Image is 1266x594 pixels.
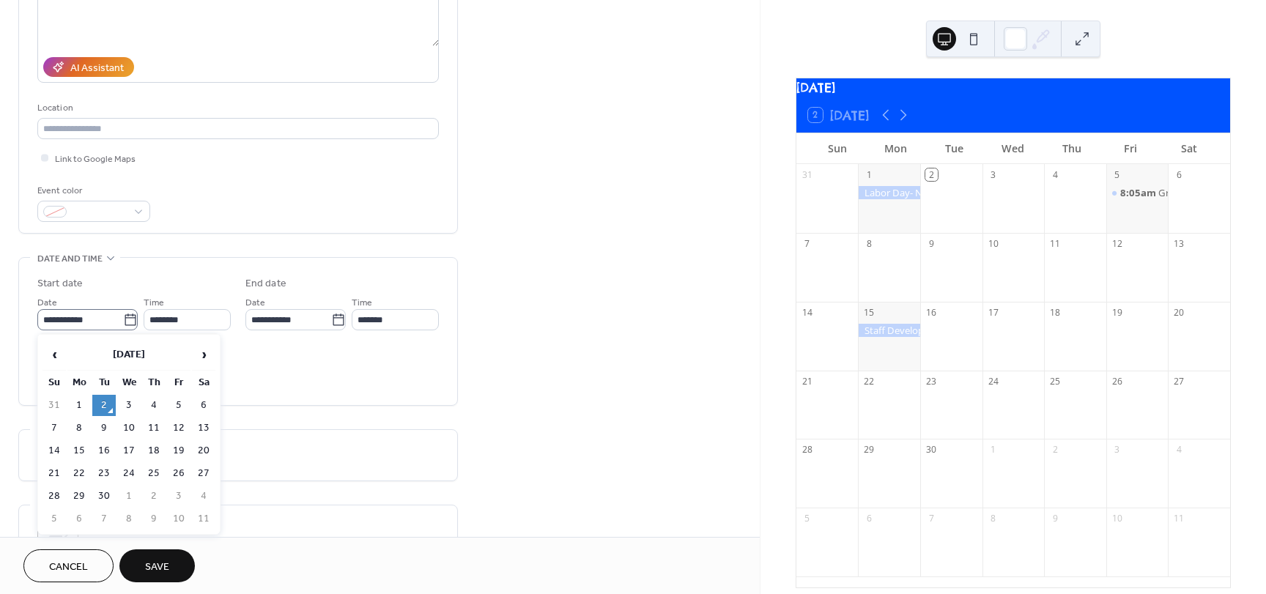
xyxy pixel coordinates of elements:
[1173,168,1185,181] div: 6
[192,508,215,530] td: 11
[1173,375,1185,387] div: 27
[1049,444,1062,456] div: 2
[167,417,190,439] td: 12
[863,444,876,456] div: 29
[167,372,190,393] th: Fr
[117,395,141,416] td: 3
[987,375,999,387] div: 24
[858,324,920,337] div: Staff Development Day (No School for Students)
[1111,237,1123,250] div: 12
[117,508,141,530] td: 8
[1173,237,1185,250] div: 13
[167,395,190,416] td: 5
[352,295,372,311] span: Time
[987,306,999,319] div: 17
[1158,186,1242,199] div: Grandparent's Day
[92,440,116,461] td: 16
[192,372,215,393] th: Sa
[142,417,166,439] td: 11
[858,186,920,199] div: Labor Day- No School
[801,237,813,250] div: 7
[245,295,265,311] span: Date
[925,133,984,163] div: Tue
[1160,133,1218,163] div: Sat
[984,133,1043,163] div: Wed
[55,152,136,167] span: Link to Google Maps
[1111,513,1123,525] div: 10
[92,463,116,484] td: 23
[117,440,141,461] td: 17
[117,463,141,484] td: 24
[92,395,116,416] td: 2
[1049,306,1062,319] div: 18
[144,295,164,311] span: Time
[1173,513,1185,525] div: 11
[801,375,813,387] div: 21
[1111,306,1123,319] div: 19
[167,486,190,507] td: 3
[117,417,141,439] td: 10
[192,417,215,439] td: 13
[67,440,91,461] td: 15
[863,237,876,250] div: 8
[142,440,166,461] td: 18
[42,395,66,416] td: 31
[92,486,116,507] td: 30
[117,486,141,507] td: 1
[925,306,938,319] div: 16
[37,100,436,116] div: Location
[193,340,215,369] span: ›
[117,372,141,393] th: We
[43,57,134,77] button: AI Assistant
[801,168,813,181] div: 31
[925,444,938,456] div: 30
[987,444,999,456] div: 1
[1120,186,1158,199] span: 8:05am
[67,486,91,507] td: 29
[67,339,190,371] th: [DATE]
[1173,306,1185,319] div: 20
[42,417,66,439] td: 7
[42,508,66,530] td: 5
[142,395,166,416] td: 4
[92,508,116,530] td: 7
[145,560,169,575] span: Save
[1049,168,1062,181] div: 4
[925,237,938,250] div: 9
[1049,375,1062,387] div: 25
[37,295,57,311] span: Date
[49,560,88,575] span: Cancel
[67,417,91,439] td: 8
[1049,237,1062,250] div: 11
[808,133,867,163] div: Sun
[37,183,147,198] div: Event color
[92,417,116,439] td: 9
[67,463,91,484] td: 22
[142,463,166,484] td: 25
[42,372,66,393] th: Su
[43,340,65,369] span: ‹
[863,513,876,525] div: 6
[863,375,876,387] div: 22
[70,61,124,76] div: AI Assistant
[1111,168,1123,181] div: 5
[192,463,215,484] td: 27
[801,306,813,319] div: 14
[23,549,114,582] a: Cancel
[142,372,166,393] th: Th
[142,508,166,530] td: 9
[863,168,876,181] div: 1
[245,276,286,292] div: End date
[1106,186,1169,199] div: Grandparent's Day
[67,508,91,530] td: 6
[42,486,66,507] td: 28
[192,395,215,416] td: 6
[987,513,999,525] div: 8
[1111,444,1123,456] div: 3
[1173,444,1185,456] div: 4
[925,513,938,525] div: 7
[167,463,190,484] td: 26
[925,168,938,181] div: 2
[167,440,190,461] td: 19
[863,306,876,319] div: 15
